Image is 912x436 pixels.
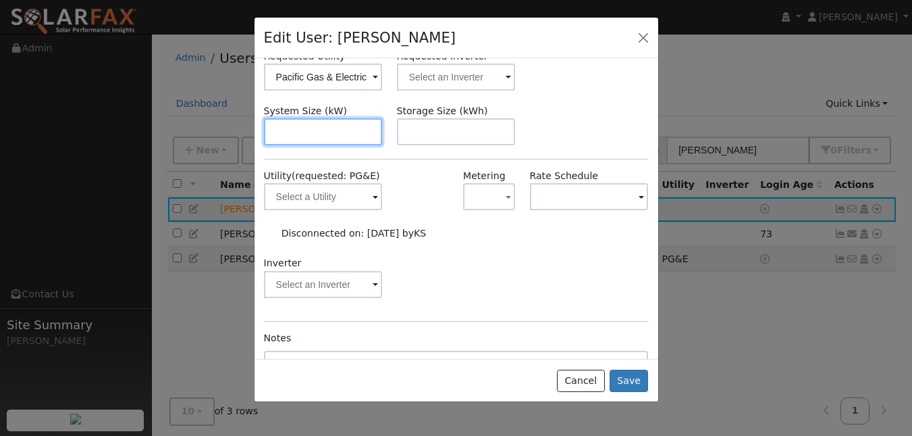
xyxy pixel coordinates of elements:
[264,104,347,118] label: System Size (kW)
[264,331,292,345] label: Notes
[397,104,488,118] label: Storage Size (kWh)
[557,370,605,393] button: Cancel
[264,64,383,91] input: Select a Utility
[279,224,429,243] td: Disconnected on: [DATE] by
[397,64,516,91] input: Select an Inverter
[264,271,383,298] input: Select an Inverter
[292,170,380,181] span: (requested: PG&E)
[610,370,649,393] button: Save
[463,169,506,183] label: Metering
[414,228,426,239] span: Kaitlin Sieg
[264,27,456,49] h4: Edit User: [PERSON_NAME]
[264,169,380,183] label: Utility
[264,256,302,270] label: Inverter
[530,169,598,183] label: Rate Schedule
[264,183,383,210] input: Select a Utility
